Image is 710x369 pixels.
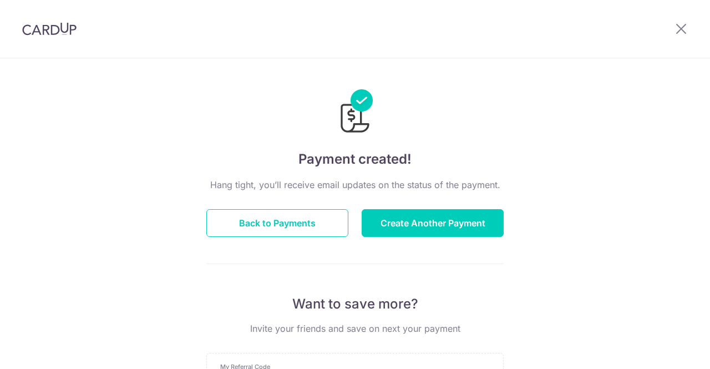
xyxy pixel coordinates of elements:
p: Invite your friends and save on next your payment [206,322,504,335]
img: CardUp [22,22,77,36]
h4: Payment created! [206,149,504,169]
p: Hang tight, you’ll receive email updates on the status of the payment. [206,178,504,191]
p: Want to save more? [206,295,504,313]
button: Back to Payments [206,209,348,237]
img: Payments [337,89,373,136]
button: Create Another Payment [362,209,504,237]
